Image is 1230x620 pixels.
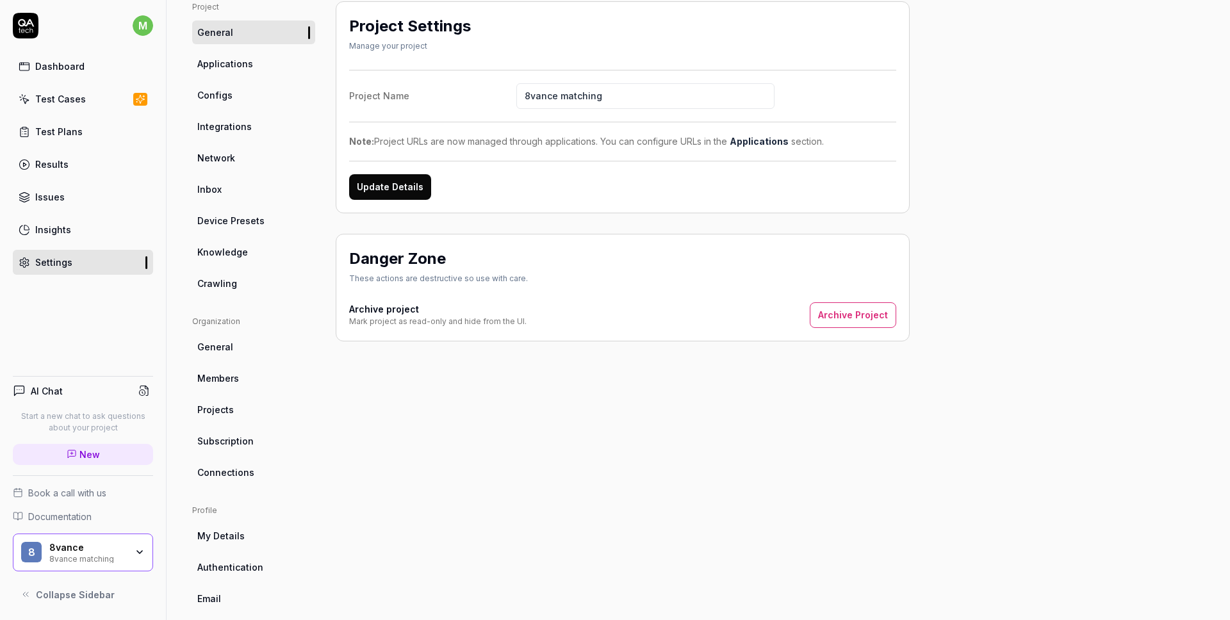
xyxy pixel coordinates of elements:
[35,256,72,269] div: Settings
[35,92,86,106] div: Test Cases
[192,461,315,484] a: Connections
[13,119,153,144] a: Test Plans
[13,444,153,465] a: New
[13,152,153,177] a: Results
[349,302,527,316] h4: Archive project
[192,555,315,579] a: Authentication
[79,448,100,461] span: New
[192,272,315,295] a: Crawling
[13,534,153,572] button: 88vance8vance matching
[13,510,153,523] a: Documentation
[349,174,431,200] button: Update Details
[192,587,315,610] a: Email
[13,486,153,500] a: Book a call with us
[13,217,153,242] a: Insights
[197,592,221,605] span: Email
[197,151,235,165] span: Network
[13,54,153,79] a: Dashboard
[192,398,315,421] a: Projects
[36,588,115,601] span: Collapse Sidebar
[192,335,315,359] a: General
[133,13,153,38] button: m
[192,20,315,44] a: General
[192,316,315,327] div: Organization
[197,214,265,227] span: Device Presets
[192,146,315,170] a: Network
[197,26,233,39] span: General
[13,250,153,275] a: Settings
[197,434,254,448] span: Subscription
[35,190,65,204] div: Issues
[197,183,222,196] span: Inbox
[516,83,775,109] input: Project Name
[197,403,234,416] span: Projects
[31,384,63,398] h4: AI Chat
[35,60,85,73] div: Dashboard
[192,83,315,107] a: Configs
[13,582,153,607] button: Collapse Sidebar
[197,340,233,354] span: General
[35,158,69,171] div: Results
[192,115,315,138] a: Integrations
[13,184,153,209] a: Issues
[49,542,126,553] div: 8vance
[133,15,153,36] span: m
[21,542,42,562] span: 8
[192,52,315,76] a: Applications
[349,15,471,38] h2: Project Settings
[49,553,126,563] div: 8vance matching
[192,1,315,13] div: Project
[197,245,248,259] span: Knowledge
[28,486,106,500] span: Book a call with us
[197,120,252,133] span: Integrations
[28,510,92,523] span: Documentation
[197,88,233,102] span: Configs
[349,136,374,147] strong: Note:
[810,302,896,328] button: Archive Project
[35,223,71,236] div: Insights
[13,86,153,111] a: Test Cases
[349,89,516,102] div: Project Name
[192,240,315,264] a: Knowledge
[197,466,254,479] span: Connections
[192,366,315,390] a: Members
[192,505,315,516] div: Profile
[349,40,471,52] div: Manage your project
[349,247,446,270] h2: Danger Zone
[197,560,263,574] span: Authentication
[349,135,896,148] div: Project URLs are now managed through applications. You can configure URLs in the section.
[730,136,789,147] a: Applications
[197,529,245,542] span: My Details
[192,429,315,453] a: Subscription
[13,411,153,434] p: Start a new chat to ask questions about your project
[349,273,528,284] div: These actions are destructive so use with care.
[35,125,83,138] div: Test Plans
[192,524,315,548] a: My Details
[197,371,239,385] span: Members
[192,177,315,201] a: Inbox
[197,57,253,70] span: Applications
[192,209,315,232] a: Device Presets
[197,277,237,290] span: Crawling
[349,316,527,327] div: Mark project as read-only and hide from the UI.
